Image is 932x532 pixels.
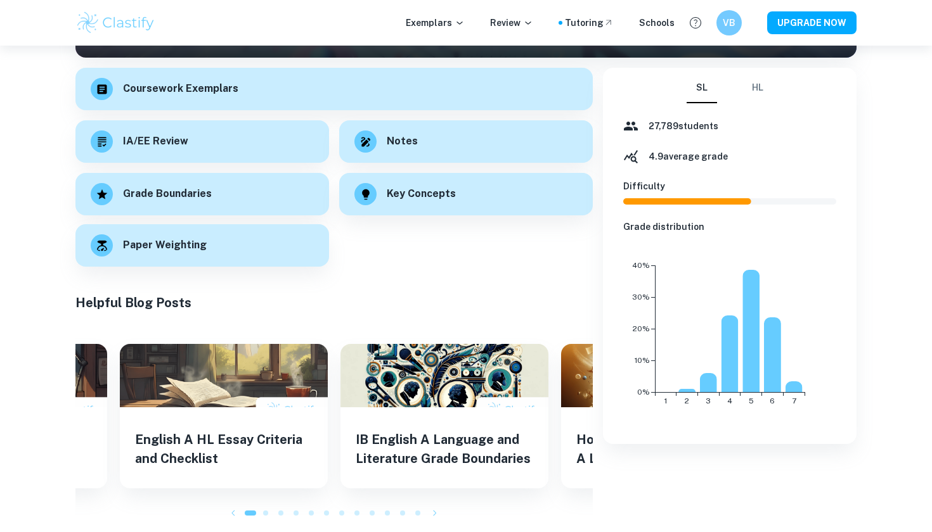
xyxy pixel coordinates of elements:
[565,16,614,30] a: Tutoring
[339,120,593,163] a: Notes
[727,396,732,405] tspan: 4
[339,173,593,215] a: Key Concepts
[637,388,650,396] tspan: 0%
[75,173,329,215] a: Grade Boundaries
[356,430,533,468] h5: IB English A Language and Literature Grade Boundaries
[561,344,769,488] a: How to get a 7 in IB English A Language and Literature?How to get a 7 in IB English A Language an...
[716,10,742,35] button: VB
[706,396,711,405] tspan: 3
[639,16,675,30] a: Schools
[633,324,650,333] tspan: 20%
[770,396,775,405] tspan: 6
[123,81,238,97] h6: Coursework Exemplars
[767,11,857,34] button: UPGRADE NOW
[340,344,548,407] img: IB English A Language and Literature Grade Boundaries
[123,186,212,202] h6: Grade Boundaries
[792,396,796,405] tspan: 7
[576,430,754,468] h5: How to get a 7 in IB English A Language and Literature?
[387,186,456,202] h6: Key Concepts
[649,149,728,163] h6: 4.9 average grade
[664,396,667,405] tspan: 1
[340,344,548,488] a: IB English A Language and Literature Grade BoundariesIB English A Language and Literature Grade B...
[632,293,650,301] tspan: 30%
[685,12,706,34] button: Help and Feedback
[123,237,207,253] h6: Paper Weighting
[561,344,769,407] img: How to get a 7 in IB English A Language and Literature?
[120,344,328,407] img: English A HL Essay Criteria and Checklist
[120,344,328,488] a: English A HL Essay Criteria and ChecklistEnglish A HL Essay Criteria and Checklist
[75,68,593,110] a: Coursework Exemplars
[75,225,329,268] a: Paper Weighting
[685,396,689,405] tspan: 2
[632,261,650,270] tspan: 40%
[687,73,717,103] button: SL
[75,120,329,163] a: IA/EE Review
[75,10,156,35] img: Clastify logo
[387,134,418,149] h6: Notes
[742,73,773,103] button: HL
[135,430,313,468] h5: English A HL Essay Criteria and Checklist
[749,396,754,405] tspan: 5
[406,16,465,30] p: Exemplars
[623,179,836,193] h6: Difficulty
[635,356,650,365] tspan: 10%
[75,293,593,312] h5: Helpful Blog Posts
[123,134,188,149] h6: IA/EE Review
[722,16,737,30] h6: VB
[490,16,533,30] p: Review
[649,119,718,133] h6: 27,789 students
[623,220,836,234] h6: Grade distribution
